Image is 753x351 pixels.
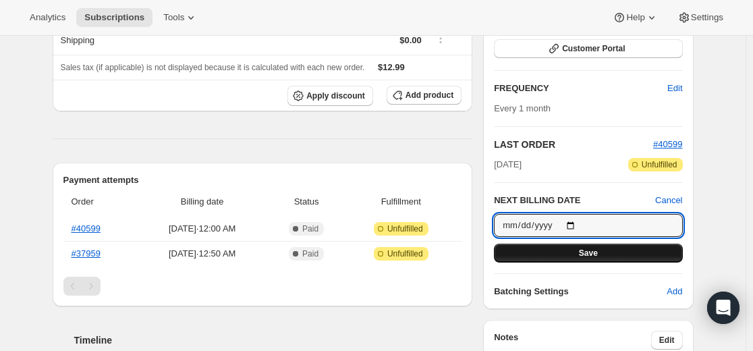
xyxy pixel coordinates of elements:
[494,194,655,207] h2: NEXT BILLING DATE
[63,187,136,217] th: Order
[140,247,264,261] span: [DATE] · 12:50 AM
[667,285,682,298] span: Add
[84,12,144,23] span: Subscriptions
[494,285,667,298] h6: Batching Settings
[387,86,462,105] button: Add product
[651,331,683,350] button: Edit
[63,173,462,187] h2: Payment attempts
[348,195,453,209] span: Fulfillment
[494,103,551,113] span: Every 1 month
[63,277,462,296] nav: Pagination
[430,31,451,46] button: Shipping actions
[655,194,682,207] button: Cancel
[667,82,682,95] span: Edit
[302,248,318,259] span: Paid
[273,195,341,209] span: Status
[653,139,682,149] a: #40599
[140,222,264,236] span: [DATE] · 12:00 AM
[494,331,651,350] h3: Notes
[707,292,740,324] div: Open Intercom Messenger
[494,39,682,58] button: Customer Portal
[30,12,65,23] span: Analytics
[378,62,405,72] span: $12.99
[74,333,473,347] h2: Timeline
[562,43,625,54] span: Customer Portal
[387,223,423,234] span: Unfulfilled
[53,25,234,55] th: Shipping
[72,248,101,259] a: #37959
[642,159,677,170] span: Unfulfilled
[494,138,653,151] h2: LAST ORDER
[399,35,422,45] span: $0.00
[287,86,373,106] button: Apply discount
[659,78,690,99] button: Edit
[494,244,682,263] button: Save
[653,138,682,151] button: #40599
[387,248,423,259] span: Unfulfilled
[691,12,723,23] span: Settings
[306,90,365,101] span: Apply discount
[155,8,206,27] button: Tools
[659,335,675,346] span: Edit
[302,223,318,234] span: Paid
[669,8,731,27] button: Settings
[22,8,74,27] button: Analytics
[605,8,666,27] button: Help
[163,12,184,23] span: Tools
[76,8,152,27] button: Subscriptions
[626,12,644,23] span: Help
[579,248,598,259] span: Save
[406,90,453,101] span: Add product
[61,63,365,72] span: Sales tax (if applicable) is not displayed because it is calculated with each new order.
[140,195,264,209] span: Billing date
[494,158,522,171] span: [DATE]
[659,281,690,302] button: Add
[494,82,667,95] h2: FREQUENCY
[72,223,101,234] a: #40599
